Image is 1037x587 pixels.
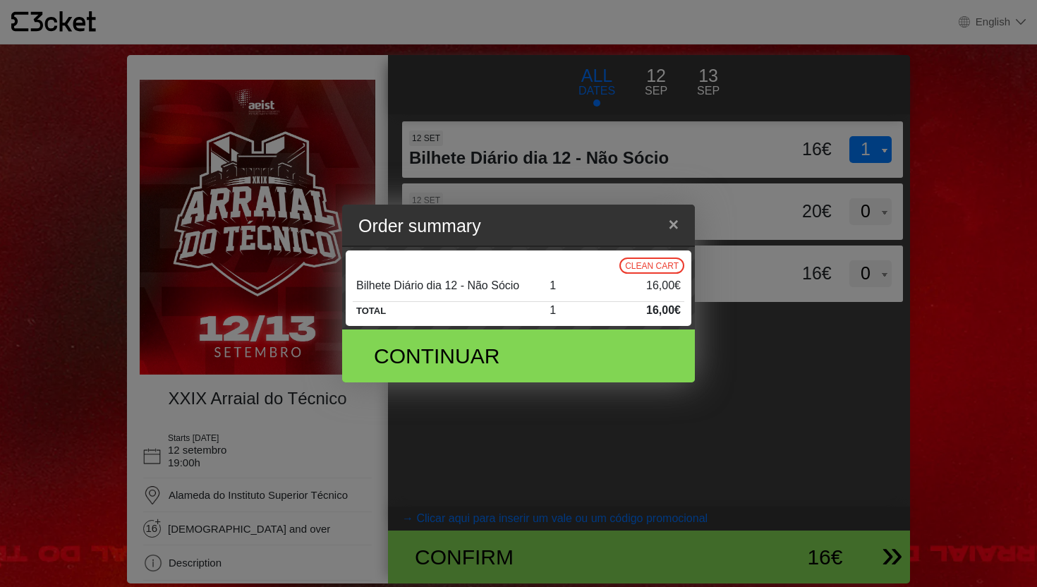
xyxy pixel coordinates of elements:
[342,329,695,382] button: Continuar
[601,301,684,320] div: 16,00€
[657,202,690,248] button: Close
[546,277,601,294] div: 1
[668,213,679,236] span: ×
[546,301,601,320] div: 1
[353,301,546,320] div: TOTAL
[363,340,570,372] div: Continuar
[353,277,546,294] div: Bilhete Diário dia 12 - Não Sócio
[358,213,481,240] h5: Order summary
[601,277,684,294] div: 16,00€
[619,258,684,274] button: Clean cart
